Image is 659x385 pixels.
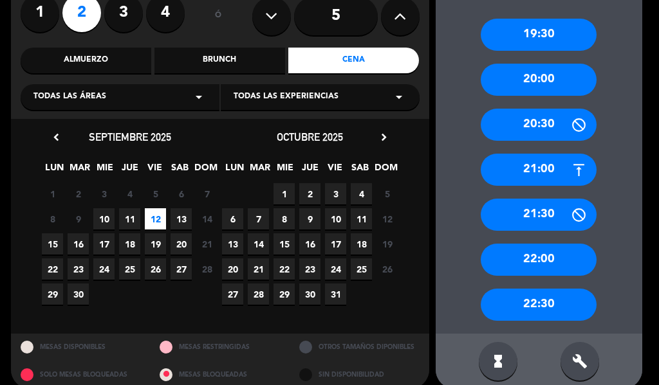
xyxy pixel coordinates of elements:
span: 3 [325,183,346,204]
span: MIE [94,160,115,181]
span: 29 [274,283,295,305]
span: 13 [222,233,243,255]
span: 19 [376,233,398,255]
span: 23 [299,258,320,280]
span: DOM [194,160,216,181]
span: 2 [68,183,89,204]
span: 11 [351,208,372,229]
div: 21:30 [481,199,597,231]
span: 16 [299,233,320,255]
i: arrow_drop_down [391,89,407,105]
span: 24 [325,258,346,280]
span: 17 [93,233,115,255]
span: 18 [351,233,372,255]
span: 25 [119,258,140,280]
span: 4 [351,183,372,204]
span: 5 [376,183,398,204]
span: 28 [196,258,218,280]
div: OTROS TAMAÑOS DIPONIBLES [290,334,429,361]
span: SAB [349,160,371,181]
span: 8 [274,208,295,229]
span: 10 [325,208,346,229]
span: 20 [171,233,192,255]
span: 16 [68,233,89,255]
span: 22 [274,258,295,280]
span: 2 [299,183,320,204]
span: 3 [93,183,115,204]
span: 11 [119,208,140,229]
span: 26 [145,258,166,280]
span: 17 [325,233,346,255]
span: 12 [376,208,398,229]
div: 22:00 [481,244,597,276]
i: build [572,354,588,369]
span: 26 [376,258,398,280]
div: 22:30 [481,289,597,321]
div: Almuerzo [21,48,151,73]
div: 19:30 [481,19,597,51]
span: 1 [42,183,63,204]
span: 21 [196,233,218,255]
span: MAR [249,160,270,181]
div: Cena [288,48,419,73]
span: 6 [171,183,192,204]
span: 4 [119,183,140,204]
span: 20 [222,258,243,280]
span: LUN [44,160,65,181]
span: 13 [171,208,192,229]
span: 8 [42,208,63,229]
span: 19 [145,233,166,255]
span: 9 [299,208,320,229]
span: 22 [42,258,63,280]
span: 15 [42,233,63,255]
span: 12 [145,208,166,229]
span: 15 [274,233,295,255]
div: 20:30 [481,109,597,141]
span: LUN [224,160,245,181]
span: 28 [248,283,269,305]
span: VIE [324,160,346,181]
span: 7 [248,208,269,229]
span: 6 [222,208,243,229]
span: 14 [248,233,269,255]
span: JUE [119,160,140,181]
div: MESAS DISPONIBLES [11,334,151,361]
span: 24 [93,258,115,280]
span: 30 [68,283,89,305]
span: 29 [42,283,63,305]
div: 20:00 [481,64,597,96]
span: 31 [325,283,346,305]
span: 30 [299,283,320,305]
span: 18 [119,233,140,255]
div: MESAS RESTRINGIDAS [150,334,290,361]
span: 25 [351,258,372,280]
span: JUE [299,160,320,181]
span: 1 [274,183,295,204]
span: VIE [144,160,165,181]
span: MIE [274,160,295,181]
span: Todas las experiencias [234,91,339,103]
i: chevron_right [377,130,391,144]
span: 21 [248,258,269,280]
i: hourglass_full [490,354,506,369]
span: DOM [375,160,396,181]
div: Brunch [154,48,285,73]
span: Todas las áreas [33,91,106,103]
span: 9 [68,208,89,229]
div: 21:00 [481,154,597,186]
span: septiembre 2025 [89,130,171,143]
span: 27 [171,258,192,280]
span: 5 [145,183,166,204]
i: arrow_drop_down [191,89,207,105]
span: 23 [68,258,89,280]
span: 10 [93,208,115,229]
i: chevron_left [50,130,63,144]
span: SAB [169,160,190,181]
span: octubre 2025 [277,130,343,143]
span: MAR [69,160,90,181]
span: 7 [196,183,218,204]
span: 27 [222,283,243,305]
span: 14 [196,208,218,229]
